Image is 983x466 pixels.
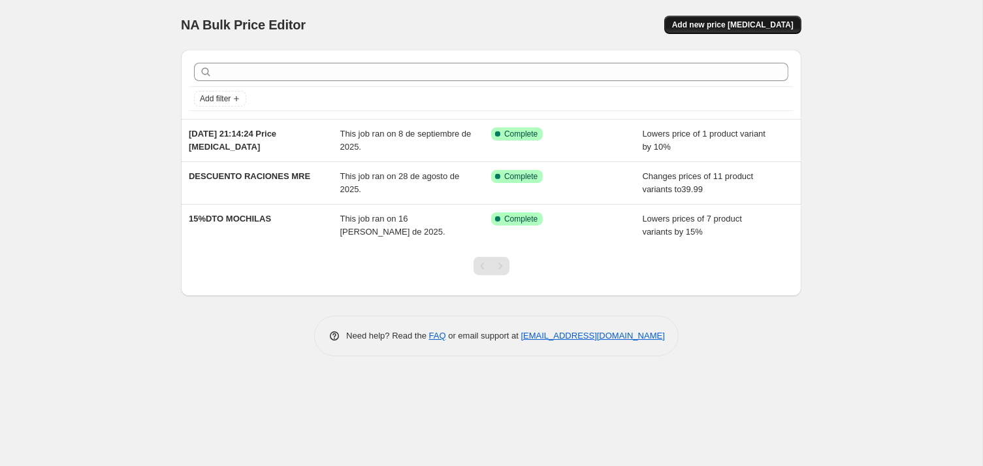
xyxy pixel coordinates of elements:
[429,331,446,341] a: FAQ
[346,331,429,341] span: Need help? Read the
[643,214,742,237] span: Lowers prices of 7 product variants by 15%
[504,214,538,224] span: Complete
[504,171,538,182] span: Complete
[189,129,276,152] span: [DATE] 21:14:24 Price [MEDICAL_DATA]
[194,91,246,107] button: Add filter
[340,214,445,237] span: This job ran on 16 [PERSON_NAME] de 2025.
[643,129,766,152] span: Lowers price of 1 product variant by 10%
[664,16,801,34] button: Add new price [MEDICAL_DATA]
[681,184,703,194] span: 39.99
[446,331,521,341] span: or email support at
[340,171,460,194] span: This job ran on 28 de agosto de 2025.
[643,171,754,194] span: Changes prices of 11 product variants to
[504,129,538,139] span: Complete
[672,20,794,30] span: Add new price [MEDICAL_DATA]
[181,18,306,32] span: NA Bulk Price Editor
[340,129,472,152] span: This job ran on 8 de septiembre de 2025.
[200,93,231,104] span: Add filter
[474,257,509,275] nav: Pagination
[189,214,271,224] span: 15%DTO MOCHILAS
[521,331,665,341] a: [EMAIL_ADDRESS][DOMAIN_NAME]
[189,171,310,181] span: DESCUENTO RACIONES MRE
